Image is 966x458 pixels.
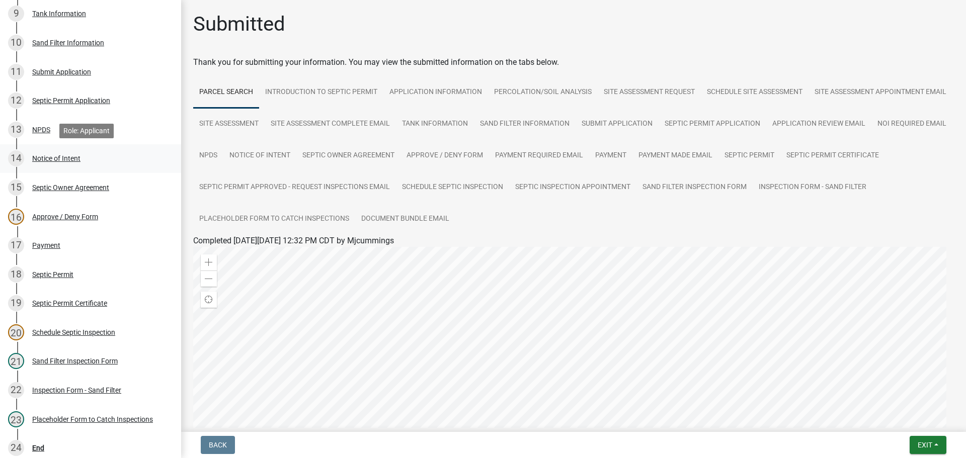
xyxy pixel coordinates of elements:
[8,122,24,138] div: 13
[32,126,50,133] div: NPDS
[8,266,24,283] div: 18
[259,76,383,109] a: Introduction to Septic Permit
[8,411,24,427] div: 23
[32,300,107,307] div: Septic Permit Certificate
[209,441,227,449] span: Back
[32,97,110,104] div: Septic Permit Application
[265,108,396,140] a: Site Assessment Complete Email
[8,179,24,196] div: 15
[193,108,265,140] a: Site Assessment
[753,171,872,204] a: Inspection Form - Sand Filter
[32,444,44,451] div: End
[32,387,121,394] div: Inspection Form - Sand Filter
[918,441,932,449] span: Exit
[193,171,396,204] a: Septic Permit Approved - Request Inspections Email
[32,10,86,17] div: Tank Information
[32,242,60,249] div: Payment
[396,171,509,204] a: Schedule Septic Inspection
[718,140,780,172] a: Septic Permit
[296,140,400,172] a: Septic Owner Agreement
[8,353,24,369] div: 21
[193,56,954,68] div: Thank you for submitting your information. You may view the submitted information on the tabs below.
[474,108,576,140] a: Sand Filter Information
[193,236,394,245] span: Completed [DATE][DATE] 12:32 PM CDT by Mjcummings
[32,68,91,75] div: Submit Application
[509,171,636,204] a: Septic Inspection Appointment
[8,295,24,311] div: 19
[32,416,153,423] div: Placeholder Form to Catch Inspections
[223,140,296,172] a: Notice of Intent
[193,203,355,235] a: Placeholder Form to Catch Inspections
[32,184,109,191] div: Septic Owner Agreement
[8,324,24,340] div: 20
[8,237,24,253] div: 17
[632,140,718,172] a: Payment Made Email
[589,140,632,172] a: Payment
[598,76,701,109] a: Site Assessment Request
[809,76,952,109] a: Site Assessment Appointment Email
[8,6,24,22] div: 9
[32,271,73,278] div: Septic Permit
[201,270,217,287] div: Zoom out
[8,35,24,51] div: 10
[8,93,24,109] div: 12
[659,108,766,140] a: Septic Permit Application
[59,124,114,138] div: Role: Applicant
[355,203,455,235] a: Document Bundle Email
[201,436,235,454] button: Back
[193,12,285,36] h1: Submitted
[910,436,946,454] button: Exit
[871,108,952,140] a: NOI Required Email
[32,213,98,220] div: Approve / Deny Form
[201,254,217,270] div: Zoom in
[32,357,118,364] div: Sand Filter Inspection Form
[193,76,259,109] a: Parcel search
[8,64,24,80] div: 11
[32,329,115,336] div: Schedule Septic Inspection
[193,140,223,172] a: NPDS
[8,150,24,166] div: 14
[636,171,753,204] a: Sand Filter Inspection Form
[701,76,809,109] a: Schedule Site Assessment
[8,382,24,398] div: 22
[396,108,474,140] a: Tank Information
[576,108,659,140] a: Submit Application
[400,140,489,172] a: Approve / Deny Form
[32,155,80,162] div: Notice of Intent
[8,440,24,456] div: 24
[766,108,871,140] a: Application review email
[488,76,598,109] a: Percolation/Soil Analysis
[780,140,885,172] a: Septic Permit Certificate
[32,39,104,46] div: Sand Filter Information
[201,292,217,308] div: Find my location
[8,209,24,225] div: 16
[383,76,488,109] a: Application Information
[489,140,589,172] a: Payment Required Email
